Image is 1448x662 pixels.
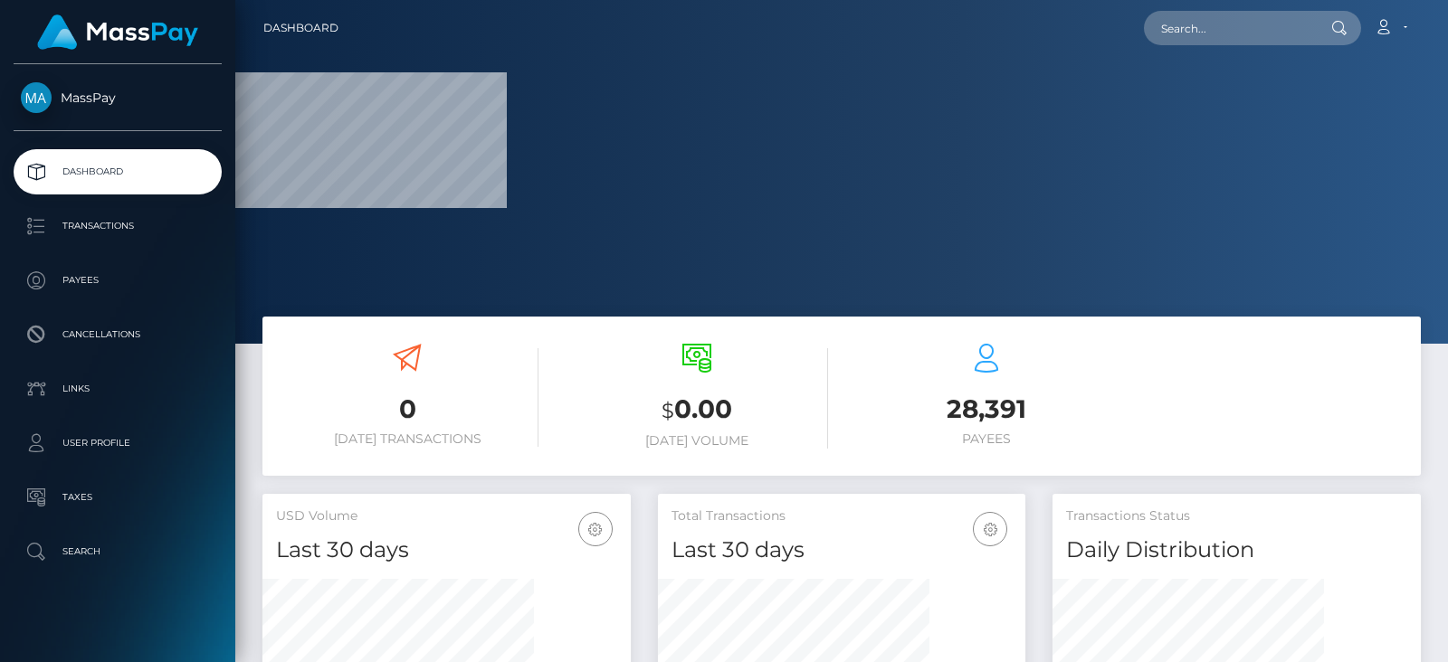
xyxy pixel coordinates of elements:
[21,430,214,457] p: User Profile
[855,392,1118,427] h3: 28,391
[263,9,338,47] a: Dashboard
[566,433,828,449] h6: [DATE] Volume
[21,375,214,402] p: Links
[21,484,214,511] p: Taxes
[276,534,617,566] h4: Last 30 days
[1066,534,1407,566] h4: Daily Distribution
[21,321,214,348] p: Cancellations
[855,431,1118,447] h6: Payees
[566,392,828,429] h3: 0.00
[37,14,198,50] img: MassPay Logo
[672,507,1013,525] h5: Total Transactions
[276,507,617,525] h5: USD Volume
[14,90,222,106] span: MassPay
[276,431,538,447] h6: [DATE] Transactions
[1144,11,1314,45] input: Search...
[21,267,214,294] p: Payees
[14,258,222,303] a: Payees
[21,82,52,113] img: MassPay
[21,158,214,185] p: Dashboard
[14,529,222,574] a: Search
[21,538,214,565] p: Search
[1066,507,1407,525] h5: Transactions Status
[14,149,222,194] a: Dashboard
[672,534,1013,566] h4: Last 30 days
[14,366,222,411] a: Links
[14,203,222,249] a: Transactions
[21,213,214,240] p: Transactions
[14,312,222,357] a: Cancellations
[14,475,222,520] a: Taxes
[662,398,674,423] small: $
[14,421,222,466] a: User Profile
[276,392,538,427] h3: 0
